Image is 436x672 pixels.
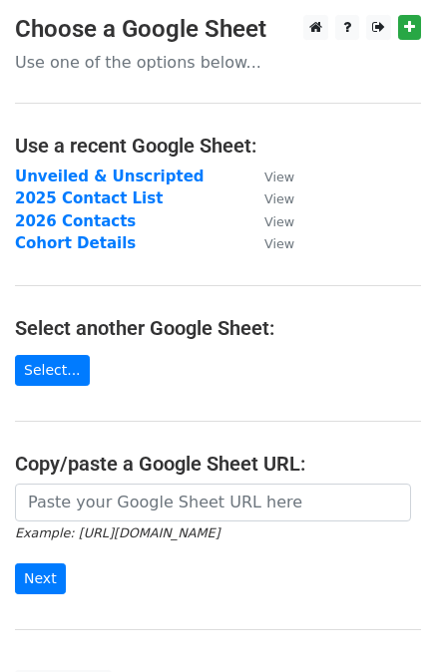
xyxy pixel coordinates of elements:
[15,452,421,476] h4: Copy/paste a Google Sheet URL:
[244,234,294,252] a: View
[264,169,294,184] small: View
[244,168,294,185] a: View
[15,234,136,252] a: Cohort Details
[15,355,90,386] a: Select...
[15,52,421,73] p: Use one of the options below...
[244,212,294,230] a: View
[15,168,205,185] a: Unveiled & Unscripted
[244,189,294,207] a: View
[15,134,421,158] h4: Use a recent Google Sheet:
[264,214,294,229] small: View
[264,236,294,251] small: View
[15,15,421,44] h3: Choose a Google Sheet
[15,484,411,521] input: Paste your Google Sheet URL here
[15,316,421,340] h4: Select another Google Sheet:
[15,563,66,594] input: Next
[15,212,136,230] a: 2026 Contacts
[264,191,294,206] small: View
[15,189,163,207] a: 2025 Contact List
[15,525,219,540] small: Example: [URL][DOMAIN_NAME]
